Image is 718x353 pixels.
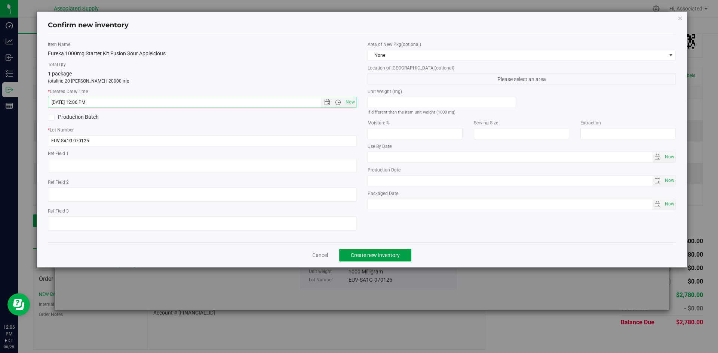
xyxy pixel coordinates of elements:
label: Packaged Date [368,190,676,197]
label: Ref Field 3 [48,208,356,214]
span: select [653,176,663,186]
label: Ref Field 1 [48,150,356,157]
label: Moisture % [368,120,463,126]
label: Created Date/Time [48,88,356,95]
label: Extraction [580,120,676,126]
label: Production Batch [48,113,196,121]
label: Item Name [48,41,356,48]
span: select [663,152,675,162]
span: Set Current date [344,97,356,108]
span: Please select an area [368,73,676,84]
label: Use By Date [368,143,676,150]
iframe: Resource center [7,293,30,316]
label: Total Qty [48,61,356,68]
p: totaling 20 [PERSON_NAME] | 20000 mg [48,78,356,84]
span: 1 package [48,71,72,77]
span: Set Current date [663,199,676,210]
span: Open the date view [321,99,334,105]
span: select [663,199,675,210]
span: Set Current date [663,152,676,162]
h4: Confirm new inventory [48,21,129,30]
label: Lot Number [48,127,356,133]
span: select [663,176,675,186]
span: (optional) [401,42,421,47]
span: (optional) [435,65,454,71]
label: Unit Weight (mg) [368,88,516,95]
span: Set Current date [663,175,676,186]
div: Eureka 1000mg Starter Kit Fusion Sour Appleicious [48,50,356,58]
label: Serving Size [474,120,569,126]
span: Create new inventory [351,252,400,258]
span: select [653,199,663,210]
label: Area of New Pkg [368,41,676,48]
label: Ref Field 2 [48,179,356,186]
span: None [368,50,666,61]
a: Cancel [312,251,328,259]
label: Production Date [368,167,676,173]
span: select [653,152,663,162]
button: Create new inventory [339,249,411,261]
label: Location of [GEOGRAPHIC_DATA] [368,65,676,71]
span: Open the time view [332,99,344,105]
small: If different than the item unit weight (1000 mg) [368,110,455,115]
